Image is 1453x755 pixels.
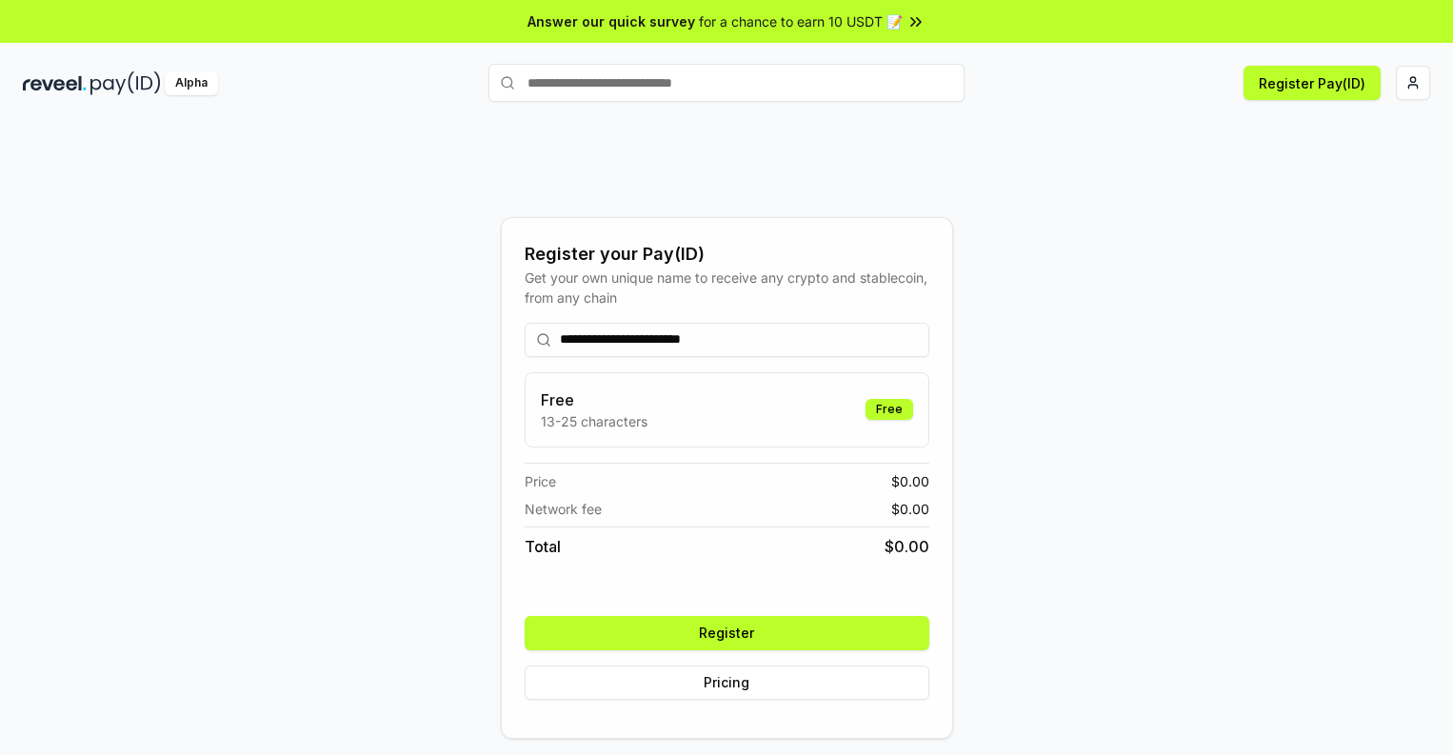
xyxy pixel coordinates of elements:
[1244,66,1381,100] button: Register Pay(ID)
[885,535,929,558] span: $ 0.00
[525,616,929,650] button: Register
[525,666,929,700] button: Pricing
[525,499,602,519] span: Network fee
[23,71,87,95] img: reveel_dark
[541,411,647,431] p: 13-25 characters
[866,399,913,420] div: Free
[541,388,647,411] h3: Free
[527,11,695,31] span: Answer our quick survey
[165,71,218,95] div: Alpha
[525,241,929,268] div: Register your Pay(ID)
[699,11,903,31] span: for a chance to earn 10 USDT 📝
[525,535,561,558] span: Total
[891,499,929,519] span: $ 0.00
[525,471,556,491] span: Price
[891,471,929,491] span: $ 0.00
[525,268,929,308] div: Get your own unique name to receive any crypto and stablecoin, from any chain
[90,71,161,95] img: pay_id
